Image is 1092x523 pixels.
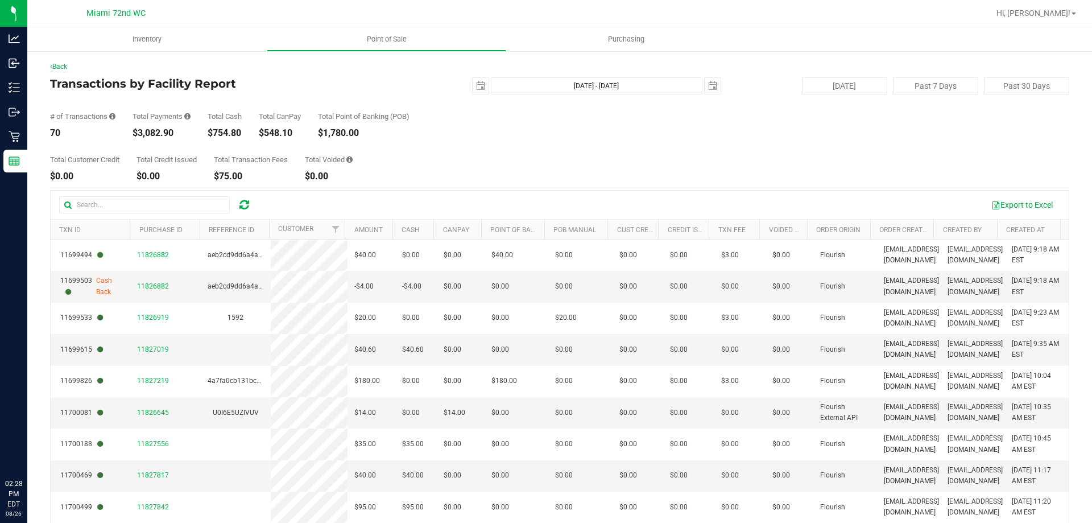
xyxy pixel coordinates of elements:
a: Txn Fee [718,226,746,234]
a: TXN ID [59,226,81,234]
span: [EMAIL_ADDRESS][DOMAIN_NAME] [884,275,939,297]
span: [EMAIL_ADDRESS][DOMAIN_NAME] [884,244,939,266]
span: 11826882 [137,282,169,290]
span: $0.00 [555,344,573,355]
span: $0.00 [772,376,790,386]
span: $0.00 [619,376,637,386]
span: $20.00 [555,312,577,323]
a: Point of Banking (POB) [490,226,571,234]
a: Purchase ID [139,226,183,234]
span: $0.00 [619,439,637,450]
span: $0.00 [670,281,688,292]
span: [DATE] 10:04 AM EST [1012,370,1062,392]
span: $0.00 [772,250,790,261]
iframe: Resource center [11,432,45,466]
span: $0.00 [670,376,688,386]
span: aeb2cd9dd6a4a36d0581ab349ce9d656 [208,282,333,290]
inline-svg: Inventory [9,82,20,93]
span: $0.00 [772,439,790,450]
div: Total Transaction Fees [214,156,288,163]
span: [DATE] 11:17 AM EST [1012,465,1062,487]
span: 11700188 [60,439,103,450]
a: Amount [354,226,383,234]
span: $40.00 [354,250,376,261]
div: $3,082.90 [133,129,191,138]
div: $1,780.00 [318,129,409,138]
span: $0.00 [491,312,509,323]
span: [EMAIL_ADDRESS][DOMAIN_NAME] [884,307,939,329]
span: $0.00 [772,281,790,292]
span: $0.00 [619,281,637,292]
span: Flourish [820,439,845,450]
span: $180.00 [354,376,380,386]
span: select [705,78,721,94]
span: $0.00 [555,376,573,386]
span: [EMAIL_ADDRESS][DOMAIN_NAME] [884,465,939,487]
span: Inventory [117,34,177,44]
span: 11700469 [60,470,103,481]
span: $40.00 [402,470,424,481]
a: Voided Payment [769,226,825,234]
span: [EMAIL_ADDRESS][DOMAIN_NAME] [948,496,1003,518]
span: $0.00 [491,344,509,355]
span: $14.00 [444,407,465,418]
span: $0.00 [444,439,461,450]
span: $0.00 [491,439,509,450]
span: U0I6E5UZIVUV [213,409,259,417]
span: $0.00 [444,470,461,481]
span: $35.00 [354,439,376,450]
inline-svg: Outbound [9,106,20,118]
span: [EMAIL_ADDRESS][DOMAIN_NAME] [948,339,1003,360]
span: [DATE] 9:23 AM EST [1012,307,1062,329]
a: Credit Issued [668,226,715,234]
span: $3.00 [721,250,739,261]
span: [EMAIL_ADDRESS][DOMAIN_NAME] [948,433,1003,455]
span: 11827219 [137,377,169,385]
span: $3.00 [721,312,739,323]
span: $0.00 [721,281,739,292]
span: Flourish [820,470,845,481]
span: [DATE] 10:45 AM EST [1012,433,1062,455]
span: 11826882 [137,251,169,259]
h4: Transactions by Facility Report [50,77,390,90]
span: aeb2cd9dd6a4a36d0581ab349ce9d656 [208,251,333,259]
span: $0.00 [491,407,509,418]
span: $180.00 [491,376,517,386]
input: Search... [59,196,230,213]
span: $0.00 [619,470,637,481]
span: Cash Back [96,275,123,297]
span: $0.00 [402,250,420,261]
a: Point of Sale [267,27,506,51]
div: Total CanPay [259,113,301,120]
span: [EMAIL_ADDRESS][DOMAIN_NAME] [948,244,1003,266]
span: $3.00 [721,376,739,386]
span: $40.60 [402,344,424,355]
span: $0.00 [491,470,509,481]
span: 11700499 [60,502,103,513]
span: $0.00 [670,439,688,450]
span: 11700081 [60,407,103,418]
span: $0.00 [444,312,461,323]
span: [DATE] 9:18 AM EST [1012,275,1062,297]
span: -$4.00 [402,281,421,292]
a: Order Origin [816,226,861,234]
span: Purchasing [593,34,660,44]
span: select [473,78,489,94]
span: $0.00 [444,344,461,355]
span: $0.00 [772,344,790,355]
span: 11699533 [60,312,103,323]
a: Filter [326,220,345,239]
span: 1592 [227,314,243,322]
inline-svg: Reports [9,155,20,167]
div: Total Customer Credit [50,156,119,163]
i: Sum of all successful, non-voided payment transaction amounts, excluding tips and transaction fees. [184,113,191,120]
span: -$4.00 [354,281,374,292]
span: $0.00 [670,502,688,513]
p: 02:28 PM EDT [5,479,22,509]
span: $0.00 [619,344,637,355]
a: Back [50,63,67,71]
span: 11826919 [137,314,169,322]
div: $754.80 [208,129,242,138]
span: Flourish External API [820,402,870,423]
span: $0.00 [402,407,420,418]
